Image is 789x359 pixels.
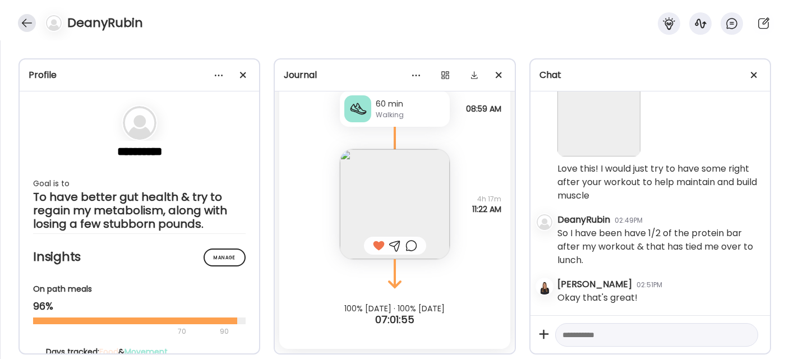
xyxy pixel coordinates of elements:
span: 08:59 AM [466,104,501,114]
div: [PERSON_NAME] [557,278,632,291]
div: 70 [33,325,216,338]
img: avatars%2Fkjfl9jNWPhc7eEuw3FeZ2kxtUMH3 [537,279,552,294]
div: 02:51PM [636,280,662,290]
img: images%2FT4hpSHujikNuuNlp83B0WiiAjC52%2FVwvuJugdc2cRpWf0f0hQ%2FB5z6tsBpj3CrFfWUOZ8z_240 [557,73,640,157]
h2: Insights [33,248,246,265]
div: 100% [DATE] · 100% [DATE] [275,304,514,313]
div: Love this! I would just try to have some right after your workout to help maintain and build muscle [557,162,761,202]
img: images%2FT4hpSHujikNuuNlp83B0WiiAjC52%2FUZO9Jg4OzPaMVY6A9c2d%2F8Js6YXwASH8LsKVnGVVf_240 [340,149,450,259]
div: So I have been have 1/2 of the protein bar after my workout & that has tied me over to lunch. [557,227,761,267]
div: Goal is to [33,177,246,190]
div: DeanyRubin [557,213,610,227]
img: bg-avatar-default.svg [46,15,62,31]
div: Okay that's great! [557,291,638,305]
div: 60 min [376,98,445,110]
div: Walking [376,110,445,120]
div: On path meals [33,283,246,295]
div: Manage [204,248,246,266]
span: 11:22 AM [472,204,501,214]
div: 90 [219,325,230,338]
div: To have better gut health & try to regain my metabolism, along with losing a few stubborn pounds. [33,190,246,231]
h4: DeanyRubin [67,14,143,32]
img: bg-avatar-default.svg [537,214,552,230]
img: bg-avatar-default.svg [123,106,156,140]
div: Profile [29,68,250,82]
div: 96% [33,300,246,313]
span: Movement [124,346,168,357]
div: 07:01:55 [275,313,514,326]
span: Food [99,346,118,357]
div: Days tracked: & [46,346,233,358]
div: Journal [284,68,505,82]
span: 4h 17m [472,194,501,204]
div: Chat [539,68,761,82]
div: 02:49PM [615,215,643,225]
